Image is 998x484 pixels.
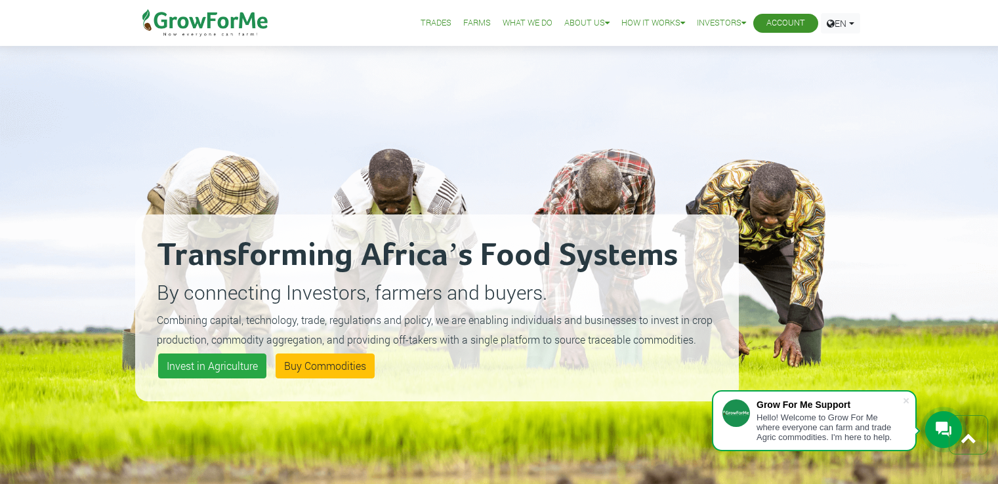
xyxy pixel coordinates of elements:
a: Buy Commodities [276,353,375,378]
a: Farms [463,16,491,30]
a: Account [766,16,805,30]
a: Invest in Agriculture [158,353,266,378]
p: By connecting Investors, farmers and buyers. [157,277,717,307]
div: Grow For Me Support [757,399,902,410]
a: About Us [564,16,610,30]
a: What We Do [503,16,552,30]
h2: Transforming Africa’s Food Systems [157,236,717,275]
a: Investors [697,16,746,30]
a: How it Works [621,16,685,30]
a: Trades [421,16,451,30]
small: Combining capital, technology, trade, regulations and policy, we are enabling individuals and bus... [157,313,713,346]
a: EN [821,13,860,33]
div: Hello! Welcome to Grow For Me where everyone can farm and trade Agric commodities. I'm here to help. [757,413,902,442]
